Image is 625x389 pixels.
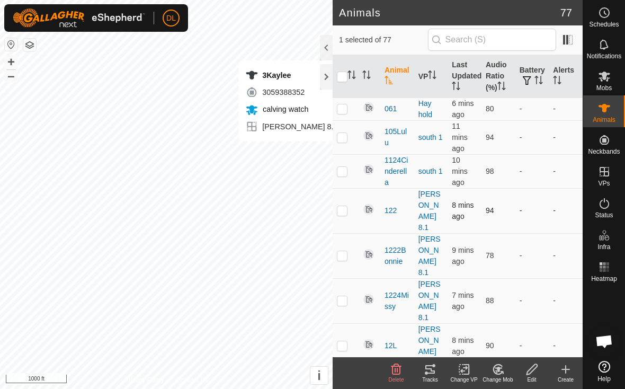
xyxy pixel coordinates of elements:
[389,377,404,383] span: Delete
[515,98,549,120] td: -
[310,367,328,384] button: i
[589,21,619,28] span: Schedules
[362,129,375,142] img: returning off
[515,55,549,98] th: Battery
[418,280,441,322] a: [PERSON_NAME] 8.1
[339,34,428,46] span: 1 selected of 77
[362,248,375,261] img: returning off
[23,39,36,51] button: Map Layers
[486,133,494,142] span: 94
[414,55,448,98] th: VP
[339,6,560,19] h2: Animals
[515,120,549,154] td: -
[245,86,337,99] div: 3059388352
[549,120,583,154] td: -
[481,376,515,384] div: Change Mob
[597,244,610,250] span: Infra
[413,376,447,384] div: Tracks
[560,5,572,21] span: 77
[486,251,494,260] span: 78
[583,357,625,386] a: Help
[385,245,410,267] span: 1222Bonnie
[497,83,506,92] p-sorticon: Activate to sort
[385,103,397,114] span: 061
[515,154,549,188] td: -
[317,368,321,383] span: i
[418,235,441,277] a: [PERSON_NAME] 8.1
[245,120,337,133] div: [PERSON_NAME] 8.1
[452,156,468,187] span: 14 Oct 2025 at 6:50 pm
[385,126,410,148] span: 105Lulu
[452,291,474,311] span: 14 Oct 2025 at 6:54 pm
[593,117,615,123] span: Animals
[515,233,549,278] td: -
[5,56,17,68] button: +
[362,203,375,216] img: returning off
[452,336,474,356] span: 14 Oct 2025 at 6:53 pm
[452,83,460,92] p-sorticon: Activate to sort
[515,278,549,323] td: -
[549,98,583,120] td: -
[418,190,441,232] a: [PERSON_NAME] 8.1
[380,55,414,98] th: Animal
[588,148,620,155] span: Neckbands
[428,29,556,51] input: Search (S)
[5,38,17,51] button: Reset Map
[515,376,549,384] div: Edit
[486,206,494,215] span: 94
[588,325,620,357] div: Open chat
[418,167,443,175] a: south 1
[598,180,610,187] span: VPs
[166,13,176,24] span: DL
[486,296,494,305] span: 88
[385,155,410,188] span: 1124Cinderella
[362,72,371,81] p-sorticon: Activate to sort
[591,276,617,282] span: Heatmap
[428,72,436,81] p-sorticon: Activate to sort
[418,325,441,367] a: [PERSON_NAME] 8.1
[486,167,494,175] span: 98
[385,290,410,312] span: 1224Missy
[447,376,481,384] div: Change VP
[385,205,397,216] span: 122
[362,101,375,114] img: returning off
[347,72,356,81] p-sorticon: Activate to sort
[5,69,17,82] button: –
[549,278,583,323] td: -
[515,323,549,368] td: -
[452,201,474,220] span: 14 Oct 2025 at 6:53 pm
[124,375,164,385] a: Privacy Policy
[13,8,145,28] img: Gallagher Logo
[553,77,561,86] p-sorticon: Activate to sort
[549,188,583,233] td: -
[245,69,337,82] div: 3Kaylee
[595,212,613,218] span: Status
[362,163,375,176] img: returning off
[549,55,583,98] th: Alerts
[385,77,393,86] p-sorticon: Activate to sort
[260,105,308,113] span: calving watch
[549,154,583,188] td: -
[452,122,468,153] span: 14 Oct 2025 at 6:50 pm
[452,99,474,119] span: 14 Oct 2025 at 6:55 pm
[486,104,494,113] span: 80
[515,188,549,233] td: -
[418,133,443,142] a: south 1
[385,340,397,351] span: 12L
[597,376,611,382] span: Help
[418,99,432,119] a: Hay hold
[534,77,543,86] p-sorticon: Activate to sort
[486,341,494,350] span: 90
[596,85,612,91] span: Mobs
[481,55,515,98] th: Audio Ratio (%)
[448,55,481,98] th: Last Updated
[177,375,208,385] a: Contact Us
[587,53,621,59] span: Notifications
[452,246,474,266] span: 14 Oct 2025 at 6:51 pm
[549,376,583,384] div: Create
[549,233,583,278] td: -
[549,323,583,368] td: -
[362,293,375,306] img: returning off
[362,338,375,351] img: returning off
